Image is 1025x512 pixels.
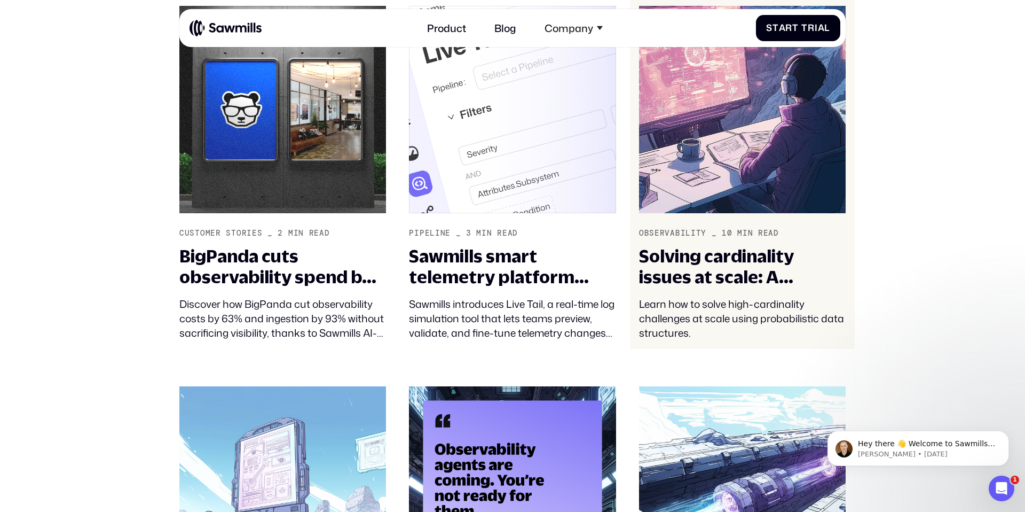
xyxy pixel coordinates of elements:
[179,229,263,238] div: Customer Stories
[1011,476,1019,484] span: 1
[808,22,815,33] span: r
[179,297,386,340] div: Discover how BigPanda cut observability costs by 63% and ingestion by 93% without sacrificing vis...
[801,22,808,33] span: T
[278,229,283,238] div: 2
[989,476,1014,501] iframe: Intercom live chat
[756,15,841,41] a: StartTrial
[818,22,825,33] span: a
[476,229,518,238] div: min read
[792,22,799,33] span: t
[639,297,846,340] div: Learn how to solve high-cardinality challenges at scale using probabilistic data structures.
[545,22,593,34] div: Company
[639,229,706,238] div: Observability
[785,22,792,33] span: r
[466,229,471,238] div: 3
[420,14,474,42] a: Product
[537,14,610,42] div: Company
[267,229,273,238] div: _
[409,229,451,238] div: Pipeline
[779,22,786,33] span: a
[179,246,386,288] div: BigPanda cuts observability spend by over 60% and ingestion by 93%
[409,246,616,288] div: Sawmills smart telemetry platform adds Live Tail to help visualize telemetry changes
[815,22,818,33] span: i
[639,246,846,288] div: Solving cardinality issues at scale: A practical guide to probabilistic data structures
[712,229,717,238] div: _
[811,408,1025,483] iframe: Intercom notifications message
[722,229,732,238] div: 10
[772,22,779,33] span: t
[737,229,779,238] div: min read
[409,297,616,340] div: Sawmills introduces Live Tail, a real-time log simulation tool that lets teams preview, validate,...
[824,22,830,33] span: l
[288,229,330,238] div: min read
[487,14,524,42] a: Blog
[766,22,772,33] span: S
[456,229,461,238] div: _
